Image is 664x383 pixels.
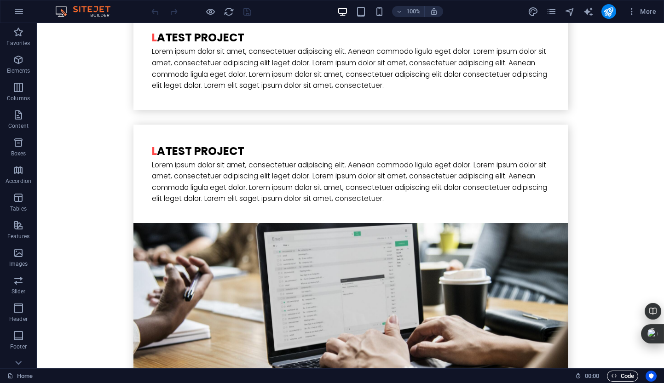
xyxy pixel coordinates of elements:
span: Code [611,371,634,382]
span: More [627,7,656,16]
i: Publish [603,6,614,17]
i: AI Writer [583,6,594,17]
p: Boxes [11,150,26,157]
p: Elements [7,67,30,74]
p: Slider [12,288,26,295]
a: Click to cancel selection. Double-click to open Pages [7,371,33,382]
p: Accordion [6,177,31,185]
h6: Session time [575,371,600,382]
i: Navigator [565,6,575,17]
button: Click here to leave preview mode and continue editing [205,6,216,17]
button: More [624,4,660,19]
button: Usercentrics [646,371,657,382]
button: 100% [392,6,425,17]
button: text_generator [583,6,594,17]
span: : [591,372,593,379]
p: Favorites [6,40,30,47]
p: Tables [10,205,27,212]
p: Header [9,315,28,323]
i: Reload page [224,6,234,17]
i: On resize automatically adjust zoom level to fit chosen device. [430,7,438,16]
p: Images [9,260,28,268]
h6: 100% [406,6,421,17]
button: design [528,6,539,17]
button: publish [601,4,616,19]
i: Design (Ctrl+Alt+Y) [528,6,538,17]
span: 00 00 [585,371,599,382]
p: Columns [7,95,30,102]
p: Content [8,122,29,130]
button: reload [223,6,234,17]
button: Code [607,371,638,382]
p: Footer [10,343,27,350]
p: Features [7,233,29,240]
button: navigator [565,6,576,17]
button: pages [546,6,557,17]
i: Pages (Ctrl+Alt+S) [546,6,557,17]
img: Editor Logo [53,6,122,17]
